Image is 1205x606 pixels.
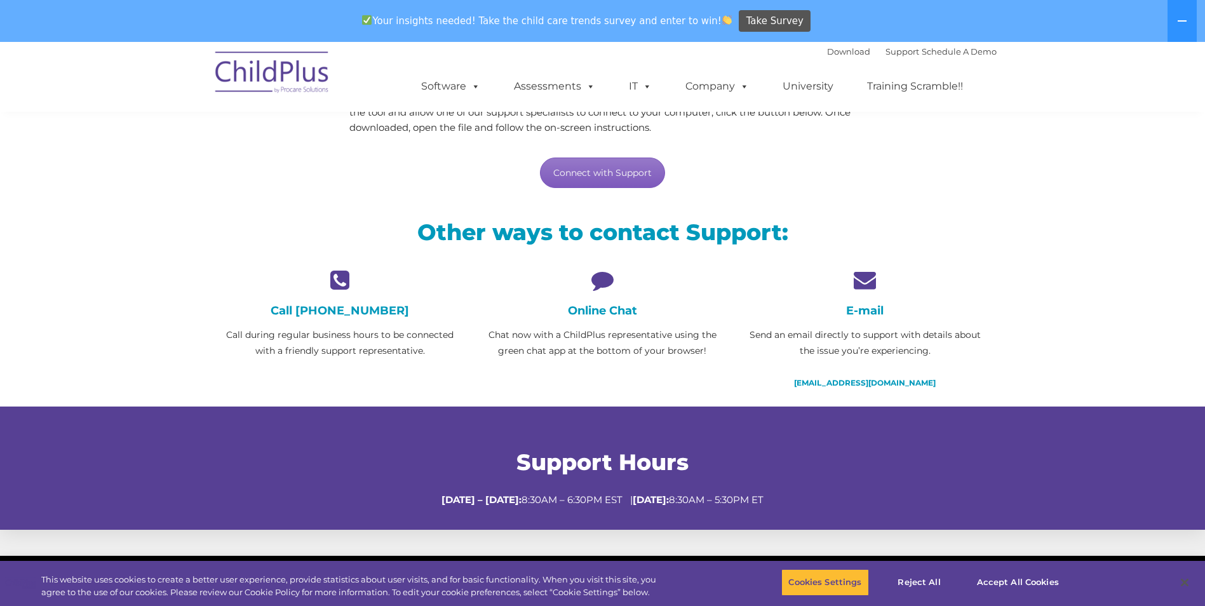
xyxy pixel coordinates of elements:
[501,74,608,99] a: Assessments
[827,46,870,57] a: Download
[743,304,986,318] h4: E-mail
[357,8,737,33] span: Your insights needed! Take the child care trends survey and enter to win!
[408,74,493,99] a: Software
[349,90,856,135] p: Through our secure support tool, we’ll connect to your computer and solve your issues for you! To...
[209,43,336,106] img: ChildPlus by Procare Solutions
[743,327,986,359] p: Send an email directly to support with details about the issue you’re experiencing.
[781,569,868,596] button: Cookies Settings
[516,448,689,476] span: Support Hours
[880,569,959,596] button: Reject All
[739,10,811,32] a: Take Survey
[827,46,997,57] font: |
[922,46,997,57] a: Schedule A Demo
[770,74,846,99] a: University
[481,327,724,359] p: Chat now with a ChildPlus representative using the green chat app at the bottom of your browser!
[41,574,663,598] div: This website uses cookies to create a better user experience, provide statistics about user visit...
[722,15,732,25] img: 👏
[219,327,462,359] p: Call during regular business hours to be connected with a friendly support representative.
[885,46,919,57] a: Support
[970,569,1066,596] button: Accept All Cookies
[219,304,462,318] h4: Call [PHONE_NUMBER]
[441,494,522,506] strong: [DATE] – [DATE]:
[673,74,762,99] a: Company
[481,304,724,318] h4: Online Chat
[616,74,664,99] a: IT
[633,494,669,506] strong: [DATE]:
[362,15,372,25] img: ✅
[540,158,665,188] a: Connect with Support
[854,74,976,99] a: Training Scramble!!
[1171,569,1199,596] button: Close
[219,218,987,246] h2: Other ways to contact Support:
[441,494,764,506] span: 8:30AM – 6:30PM EST | 8:30AM – 5:30PM ET
[746,10,804,32] span: Take Survey
[794,378,936,387] a: [EMAIL_ADDRESS][DOMAIN_NAME]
